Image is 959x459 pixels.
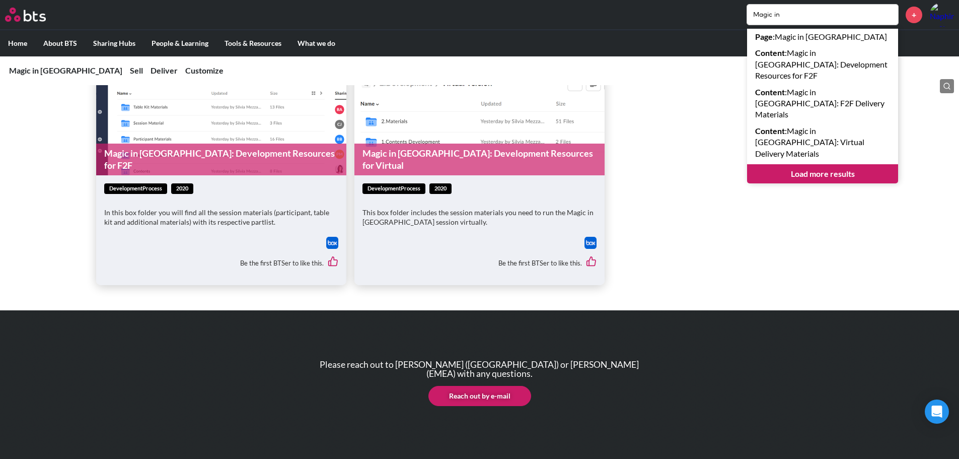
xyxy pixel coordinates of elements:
[429,183,452,194] span: 2020
[747,45,898,84] a: Content:Magic in [GEOGRAPHIC_DATA]: Development Resources for F2F
[906,7,922,23] a: +
[151,65,178,75] a: Deliver
[362,208,597,227] p: This box folder includes the session materials you need to run the Magic in [GEOGRAPHIC_DATA] ses...
[755,48,785,57] strong: Content
[326,237,338,249] img: Box logo
[362,249,597,277] div: Be the first BTSer to like this.
[171,183,193,194] span: 2020
[104,249,338,277] div: Be the first BTSer to like this.
[428,386,531,406] a: Reach out by e-mail
[9,65,122,75] a: Magic in [GEOGRAPHIC_DATA]
[362,183,425,194] span: developmentProcess
[85,30,143,56] label: Sharing Hubs
[354,144,605,175] a: Magic in [GEOGRAPHIC_DATA]: Development Resources for Virtual
[130,65,143,75] a: Sell
[747,84,898,123] a: Content:Magic in [GEOGRAPHIC_DATA]: F2F Delivery Materials
[584,237,597,249] a: Download file from Box
[747,164,898,183] a: Load more results
[35,30,85,56] label: About BTS
[747,29,898,45] a: Page:Magic in [GEOGRAPHIC_DATA]
[326,237,338,249] a: Download file from Box
[747,123,898,162] a: Content:Magic in [GEOGRAPHIC_DATA]: Virtual Delivery Materials
[925,400,949,424] div: Open Intercom Messenger
[104,208,338,227] p: In this box folder you will find all the session materials (participant, table kit and additional...
[755,126,785,136] strong: Content
[5,8,64,22] a: Go home
[289,30,343,56] label: What we do
[930,3,954,27] a: Profile
[309,360,650,378] p: Please reach out to [PERSON_NAME] ([GEOGRAPHIC_DATA]) or [PERSON_NAME] (EMEA) with any questions.
[755,87,785,97] strong: Content
[185,65,224,75] a: Customize
[216,30,289,56] label: Tools & Resources
[143,30,216,56] label: People & Learning
[5,8,46,22] img: BTS Logo
[755,32,773,41] strong: Page
[584,237,597,249] img: Box logo
[930,3,954,27] img: Naphinya Rassamitat
[96,144,346,175] a: Magic in [GEOGRAPHIC_DATA]: Development Resources for F2F
[104,183,167,194] span: developmentProcess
